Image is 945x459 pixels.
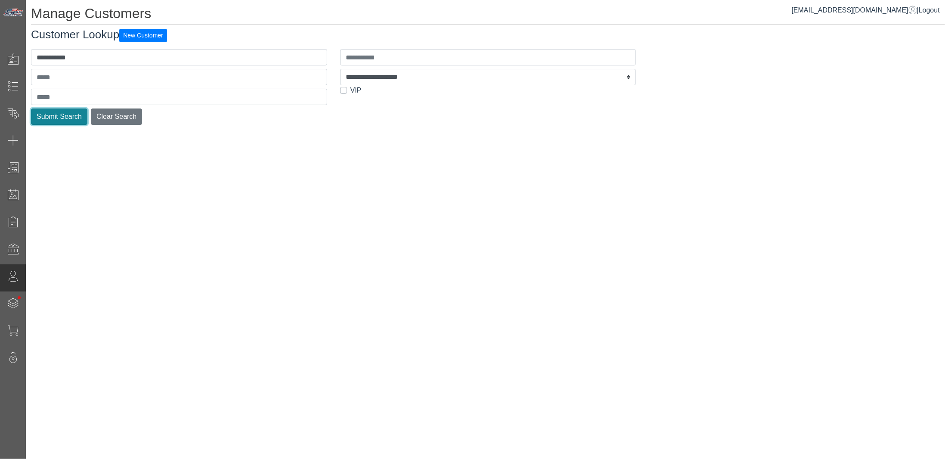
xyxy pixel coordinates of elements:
a: [EMAIL_ADDRESS][DOMAIN_NAME] [792,6,917,14]
div: | [792,5,940,16]
button: Submit Search [31,109,87,125]
button: New Customer [119,29,167,42]
button: Clear Search [91,109,142,125]
span: Logout [919,6,940,14]
h1: Manage Customers [31,5,945,25]
a: New Customer [119,28,167,41]
span: • [8,284,30,312]
h3: Customer Lookup [31,28,945,42]
label: VIP [350,85,362,96]
img: Metals Direct Inc Logo [3,8,24,17]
